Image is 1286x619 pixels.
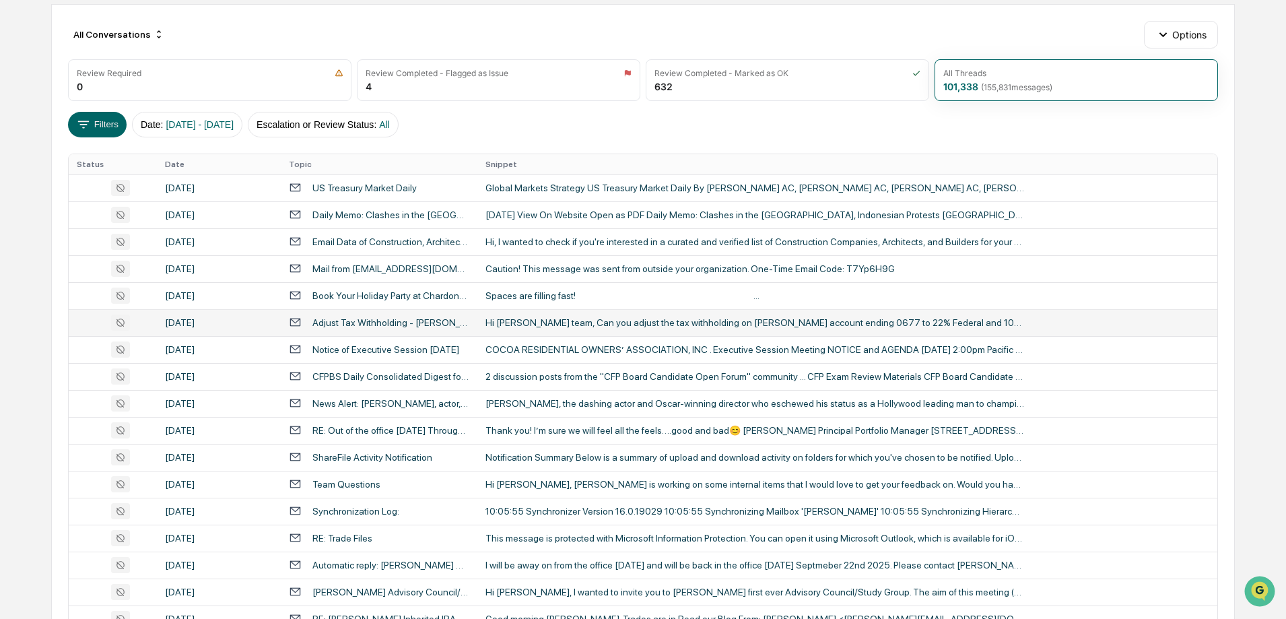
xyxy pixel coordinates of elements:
div: This message is protected with Microsoft Information Protection. You can open it using Microsoft ... [485,533,1024,544]
div: Hi [PERSON_NAME] team, Can you adjust the tax withholding on [PERSON_NAME] account ending 0677 to... [485,317,1024,328]
button: See all [209,147,245,163]
div: RE: Trade Files [312,533,372,544]
span: Pylon [134,334,163,344]
div: Notice of Executive Session [DATE] [312,344,459,355]
div: [DATE] [165,371,273,382]
div: [DATE] [165,587,273,597]
th: Status [69,154,156,174]
div: Hi, I wanted to check if you're interested in a curated and verified list of Construction Compani... [485,236,1024,247]
div: All Threads [943,68,986,78]
div: Adjust Tax Withholding - [PERSON_NAME] [312,317,469,328]
a: Powered byPylon [95,333,163,344]
img: Jack Rasmussen [13,207,35,228]
span: • [112,220,116,230]
div: [PERSON_NAME] Advisory Council/Study Session [312,587,469,597]
div: 2 discussion posts from the "CFP Board Candidate Open Forum" community ... CFP Exam Review Materi... [485,371,1024,382]
a: 🖐️Preclearance [8,270,92,294]
img: icon [623,69,632,77]
div: [DATE] [165,344,273,355]
th: Date [157,154,281,174]
span: [PERSON_NAME] [42,183,109,194]
div: 0 [77,81,83,92]
img: 1746055101610-c473b297-6a78-478c-a979-82029cc54cd1 [27,220,38,231]
div: Review Completed - Marked as OK [654,68,788,78]
a: 🔎Data Lookup [8,296,90,320]
th: Topic [281,154,477,174]
div: CFPBS Daily Consolidated Digest for [DATE] (ET) [312,371,469,382]
div: [DATE] [165,263,273,274]
div: ShareFile Activity Notification [312,452,432,463]
img: icon [335,69,343,77]
div: [DATE] [165,209,273,220]
div: Start new chat [61,103,221,117]
div: Notification Summary Below is a summary of upload and download activity on folders for which you'... [485,452,1024,463]
button: Start new chat [229,107,245,123]
p: How can we help? [13,28,245,50]
span: [DATE] - [DATE] [166,119,234,130]
th: Snippet [477,154,1217,174]
div: Daily Memo: Clashes in the [GEOGRAPHIC_DATA], Indonesian Protests [312,209,469,220]
img: Jack Rasmussen [13,170,35,192]
div: Email Data of Construction, Architects and Builders [312,236,469,247]
button: Options [1144,21,1217,48]
div: US Treasury Market Daily [312,183,417,193]
div: [DATE] [165,425,273,436]
div: 632 [654,81,673,92]
div: [DATE] [165,533,273,544]
div: 10:05:55 Synchronizer Version 16.0.19029 10:05:55 Synchronizing Mailbox '[PERSON_NAME]' 10:05:55 ... [485,506,1024,517]
iframe: Open customer support [1243,575,1279,611]
span: [DATE] [119,220,147,230]
img: icon [912,69,920,77]
div: All Conversations [68,24,170,45]
span: [PERSON_NAME] [42,220,109,230]
img: 1746055101610-c473b297-6a78-478c-a979-82029cc54cd1 [27,184,38,195]
div: [DATE] [165,183,273,193]
div: Spaces are filling fast! ‌ ‌ ‌ ‌ ‌ ‌ ‌ ‌ ‌ ‌ ‌ ‌ ‌ ‌ ‌ ‌ ‌ ‌ ‌ ‌ ‌ ‌ ‌ ‌ ‌ ‌ ‌ ‌ ‌ ‌ ‌ ‌ ‌ ‌ ‌ ‌ ... [485,290,1024,301]
div: Book Your Holiday Party at Chardonnay! [312,290,469,301]
div: [DATE] [165,479,273,490]
div: [DATE] View On Website Open as PDF Daily Memo: Clashes in the [GEOGRAPHIC_DATA], Indonesian Prote... [485,209,1024,220]
span: [DATE] [119,183,147,194]
img: 8933085812038_c878075ebb4cc5468115_72.jpg [28,103,53,127]
div: RE: Out of the office [DATE] Through [DATE] [312,425,469,436]
span: • [112,183,116,194]
div: [DATE] [165,317,273,328]
div: [PERSON_NAME], the dashing actor and Oscar-winning director who eschewed his status as a Hollywoo... [485,398,1024,409]
div: 🖐️ [13,277,24,288]
div: [DATE] [165,560,273,571]
button: Escalation or Review Status:All [248,112,399,137]
div: [DATE] [165,290,273,301]
div: Automatic reply: [PERSON_NAME] Asset Management IN-PERSON Quarterly Advisor Meeting [DATE] 9am - ... [312,560,469,571]
div: Review Required [77,68,141,78]
div: 4 [366,81,372,92]
div: We're available if you need us! [61,117,185,127]
div: Mail from [EMAIL_ADDRESS][DOMAIN_NAME] [312,263,469,274]
div: Team Questions [312,479,380,490]
span: ( 155,831 messages) [981,82,1052,92]
div: [DATE] [165,452,273,463]
span: Attestations [111,275,167,289]
div: [DATE] [165,398,273,409]
div: 🗄️ [98,277,108,288]
div: Hi [PERSON_NAME], I wanted to invite you to [PERSON_NAME] first ever Advisory Council/Study Group... [485,587,1024,597]
div: Synchronization Log: [312,506,399,517]
a: 🗄️Attestations [92,270,172,294]
div: [DATE] [165,506,273,517]
div: Past conversations [13,150,90,160]
img: 1746055101610-c473b297-6a78-478c-a979-82029cc54cd1 [13,103,38,127]
div: Hi [PERSON_NAME], [PERSON_NAME] is working on some internal items that I would love to get your f... [485,479,1024,490]
div: Thank you! I’m sure we will feel all the feels….good and bad😊 [PERSON_NAME] Principal Portfolio M... [485,425,1024,436]
span: Preclearance [27,275,87,289]
div: 101,338 [943,81,1052,92]
div: Global Markets Strategy US Treasury Market Daily By [PERSON_NAME] AC, [PERSON_NAME] AC, [PERSON_N... [485,183,1024,193]
button: Filters [68,112,127,137]
div: 🔎 [13,302,24,313]
span: All [379,119,390,130]
button: Date:[DATE] - [DATE] [132,112,242,137]
span: Data Lookup [27,301,85,315]
div: COCOA RESIDENTIAL OWNERS’ ASSOCIATION, INC . Executive Session Meeting NOTICE and AGENDA [DATE] 2... [485,344,1024,355]
div: Caution! This message was sent from outside your organization. One-Time Email Code: T7Yp6H9G [485,263,1024,274]
div: News Alert: [PERSON_NAME], actor, director, environmentalist, dead at 89 [312,398,469,409]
